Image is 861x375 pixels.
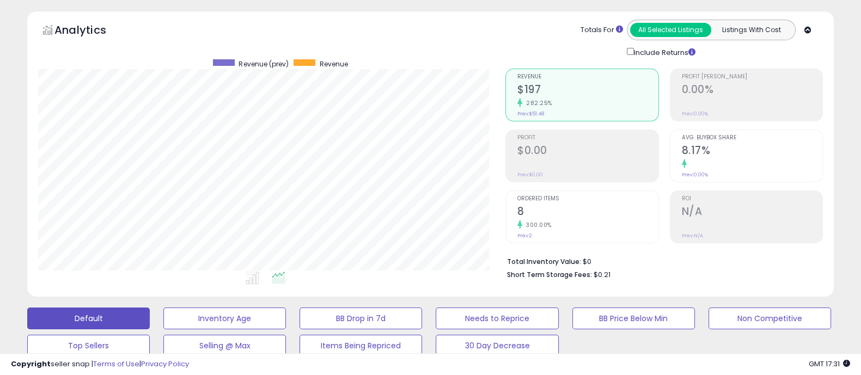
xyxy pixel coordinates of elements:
[682,74,822,80] span: Profit [PERSON_NAME]
[239,59,288,69] span: Revenue (prev)
[300,308,422,329] button: BB Drop in 7d
[517,135,658,141] span: Profit
[11,359,189,370] div: seller snap | |
[163,335,286,356] button: Selling @ Max
[517,74,658,80] span: Revenue
[682,135,822,141] span: Avg. Buybox Share
[682,110,708,117] small: Prev: 0.00%
[522,221,552,229] small: 300.00%
[436,308,558,329] button: Needs to Reprice
[594,269,610,280] span: $0.21
[517,144,658,159] h2: $0.00
[517,196,658,202] span: Ordered Items
[709,308,831,329] button: Non Competitive
[163,308,286,329] button: Inventory Age
[619,46,709,58] div: Include Returns
[711,23,792,37] button: Listings With Cost
[27,308,150,329] button: Default
[507,254,815,267] li: $0
[809,359,850,369] span: 2025-10-14 17:31 GMT
[517,83,658,98] h2: $197
[682,196,822,202] span: ROI
[682,144,822,159] h2: 8.17%
[300,335,422,356] button: Items Being Repriced
[141,359,189,369] a: Privacy Policy
[682,232,703,239] small: Prev: N/A
[581,25,623,35] div: Totals For
[507,257,581,266] b: Total Inventory Value:
[11,359,51,369] strong: Copyright
[517,171,543,178] small: Prev: $0.00
[517,232,532,239] small: Prev: 2
[54,22,127,40] h5: Analytics
[517,110,544,117] small: Prev: $51.48
[27,335,150,356] button: Top Sellers
[572,308,695,329] button: BB Price Below Min
[93,359,139,369] a: Terms of Use
[682,83,822,98] h2: 0.00%
[507,270,592,279] b: Short Term Storage Fees:
[522,99,552,107] small: 282.25%
[319,59,347,69] span: Revenue
[517,205,658,220] h2: 8
[436,335,558,356] button: 30 Day Decrease
[682,205,822,220] h2: N/A
[682,171,708,178] small: Prev: 0.00%
[630,23,711,37] button: All Selected Listings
